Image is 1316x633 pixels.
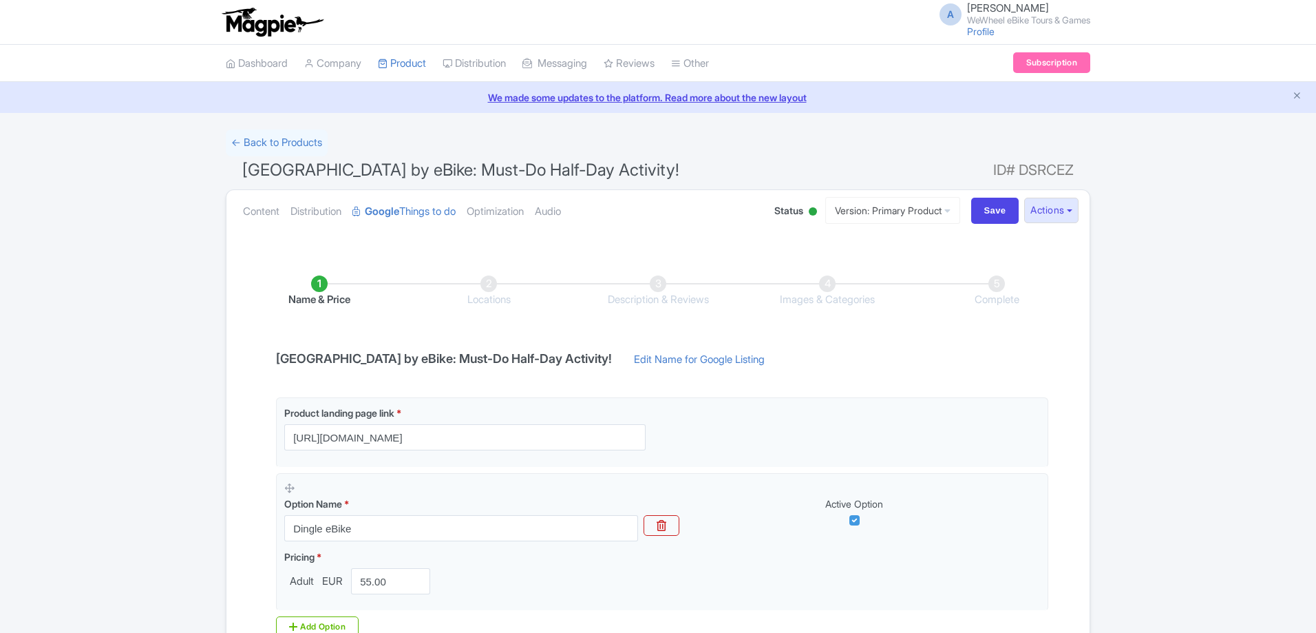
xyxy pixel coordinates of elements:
[825,197,960,224] a: Version: Primary Product
[806,202,820,223] div: Active
[304,45,361,83] a: Company
[535,190,561,234] a: Audio
[8,90,1308,105] a: We made some updates to the platform. Read more about the new layout
[404,276,573,308] li: Locations
[573,276,743,308] li: Description & Reviews
[971,198,1019,224] input: Save
[1292,89,1302,105] button: Close announcement
[940,3,962,25] span: A
[967,25,995,37] a: Profile
[284,515,638,541] input: Option Name
[1013,52,1090,73] a: Subscription
[284,574,319,590] span: Adult
[993,156,1074,184] span: ID# DSRCEZ
[743,276,912,308] li: Images & Categories
[967,16,1090,25] small: WeWheel eBike Tours & Games
[319,574,346,590] span: EUR
[774,203,803,218] span: Status
[284,407,394,419] span: Product landing page link
[443,45,506,83] a: Distribution
[284,551,315,563] span: Pricing
[268,352,620,366] h4: [GEOGRAPHIC_DATA] by eBike: Must-Do Half-Day Activity!
[284,424,646,450] input: Product landing page link
[219,7,326,37] img: logo-ab69f6fb50320c5b225c76a69d11143b.png
[226,45,288,83] a: Dashboard
[931,3,1090,25] a: A [PERSON_NAME] WeWheel eBike Tours & Games
[351,568,430,594] input: 0.00
[284,498,342,510] span: Option Name
[378,45,426,83] a: Product
[226,129,328,156] a: ← Back to Products
[825,498,883,510] span: Active Option
[620,352,778,374] a: Edit Name for Google Listing
[912,276,1081,308] li: Complete
[290,190,341,234] a: Distribution
[365,204,399,220] strong: Google
[671,45,709,83] a: Other
[522,45,587,83] a: Messaging
[467,190,524,234] a: Optimization
[352,190,456,234] a: GoogleThings to do
[235,276,404,308] li: Name & Price
[243,190,279,234] a: Content
[242,160,679,180] span: [GEOGRAPHIC_DATA] by eBike: Must-Do Half-Day Activity!
[967,1,1049,14] span: [PERSON_NAME]
[1024,198,1079,223] button: Actions
[604,45,655,83] a: Reviews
